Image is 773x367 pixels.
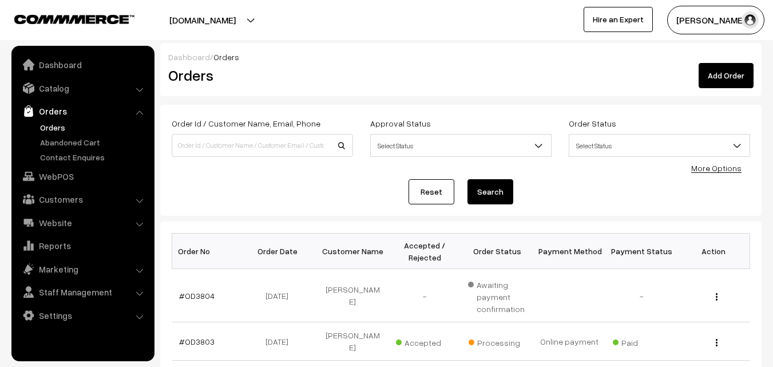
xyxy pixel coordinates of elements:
[14,15,134,23] img: COMMMERCE
[469,334,526,349] span: Processing
[467,179,513,204] button: Search
[168,52,210,62] a: Dashboard
[14,235,150,256] a: Reports
[14,305,150,326] a: Settings
[244,322,316,361] td: [DATE]
[371,136,551,156] span: Select Status
[168,51,754,63] div: /
[533,234,605,269] th: Payment Method
[716,339,717,346] img: Menu
[316,234,389,269] th: Customer Name
[316,269,389,322] td: [PERSON_NAME]
[37,136,150,148] a: Abandoned Cart
[667,6,764,34] button: [PERSON_NAME]
[14,189,150,210] a: Customers
[172,134,353,157] input: Order Id / Customer Name / Customer Email / Customer Phone
[37,121,150,133] a: Orders
[396,334,453,349] span: Accepted
[699,63,754,88] a: Add Order
[14,54,150,75] a: Dashboard
[316,322,389,361] td: [PERSON_NAME]
[244,234,316,269] th: Order Date
[14,78,150,98] a: Catalog
[14,11,114,25] a: COMMMERCE
[716,293,717,301] img: Menu
[172,234,244,269] th: Order No
[179,337,215,346] a: #OD3803
[461,234,533,269] th: Order Status
[370,134,552,157] span: Select Status
[409,179,454,204] a: Reset
[569,117,616,129] label: Order Status
[129,6,276,34] button: [DOMAIN_NAME]
[37,151,150,163] a: Contact Enquires
[605,269,677,322] td: -
[179,291,215,301] a: #OD3804
[14,166,150,187] a: WebPOS
[742,11,759,29] img: user
[244,269,316,322] td: [DATE]
[691,163,742,173] a: More Options
[389,269,461,322] td: -
[14,259,150,279] a: Marketing
[605,234,677,269] th: Payment Status
[213,52,239,62] span: Orders
[389,234,461,269] th: Accepted / Rejected
[14,101,150,121] a: Orders
[370,117,431,129] label: Approval Status
[468,276,526,315] span: Awaiting payment confirmation
[168,66,352,84] h2: Orders
[14,212,150,233] a: Website
[613,334,670,349] span: Paid
[584,7,653,32] a: Hire an Expert
[569,136,750,156] span: Select Status
[14,282,150,302] a: Staff Management
[172,117,320,129] label: Order Id / Customer Name, Email, Phone
[569,134,750,157] span: Select Status
[533,322,605,361] td: Online payment
[677,234,750,269] th: Action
